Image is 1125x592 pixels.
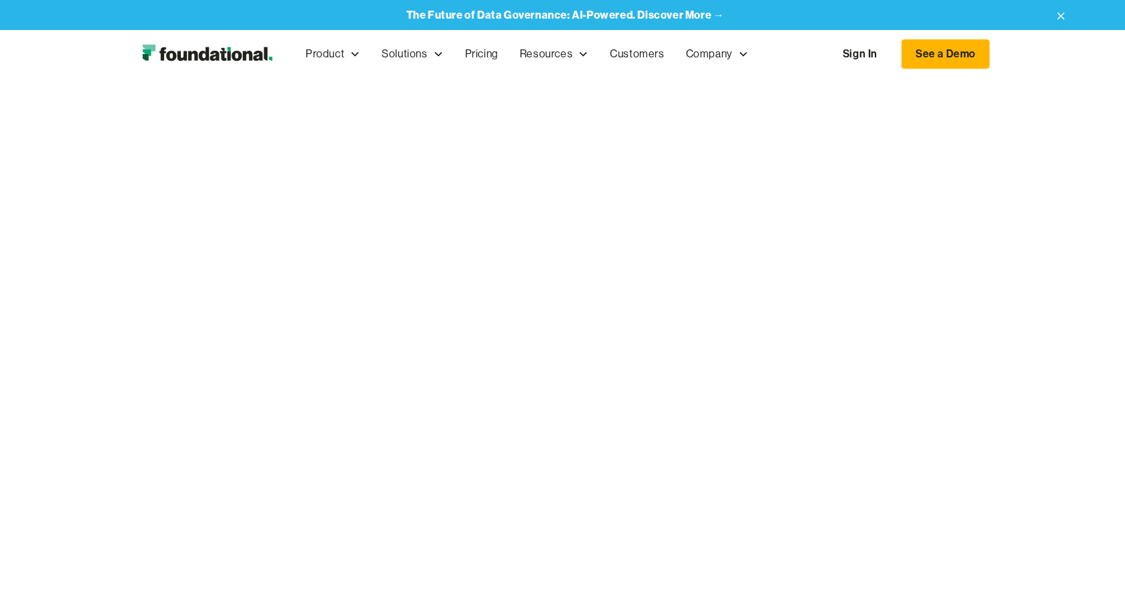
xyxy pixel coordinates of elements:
div: Product [306,45,344,63]
div: Company [675,32,759,76]
a: See a Demo [901,39,990,69]
div: Solutions [382,45,427,63]
a: Pricing [454,32,509,76]
a: The Future of Data Governance: AI-Powered. Discover More → [406,9,725,21]
div: Solutions [371,32,454,76]
a: home [135,41,279,67]
div: Product [295,32,371,76]
iframe: Chat Widget [1058,528,1125,592]
a: Sign In [829,40,891,68]
div: Company [686,45,733,63]
div: Resources [520,45,573,63]
img: Foundational Logo [135,41,279,67]
a: Customers [599,32,675,76]
strong: The Future of Data Governance: AI-Powered. Discover More → [406,8,725,21]
div: Resources [509,32,599,76]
